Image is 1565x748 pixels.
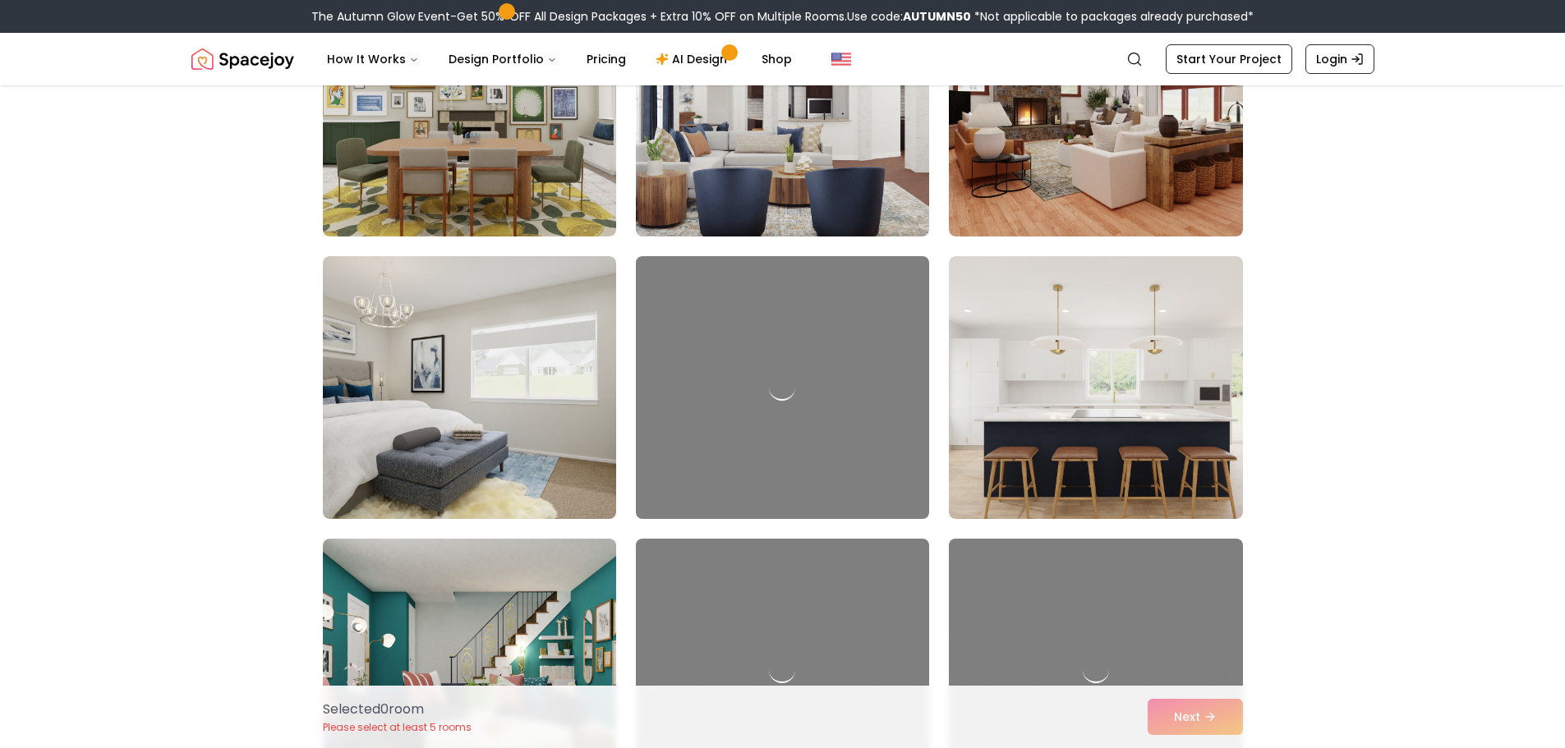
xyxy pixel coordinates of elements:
img: Room room-31 [323,256,616,519]
a: Shop [748,43,805,76]
p: Selected 0 room [323,700,472,719]
a: Start Your Project [1166,44,1292,74]
p: Please select at least 5 rooms [323,721,472,734]
span: Use code: [847,8,971,25]
b: AUTUMN50 [903,8,971,25]
a: Spacejoy [191,43,294,76]
nav: Main [314,43,805,76]
img: Room room-33 [949,256,1242,519]
img: United States [831,49,851,69]
nav: Global [191,33,1374,85]
img: Spacejoy Logo [191,43,294,76]
button: How It Works [314,43,432,76]
div: The Autumn Glow Event-Get 50% OFF All Design Packages + Extra 10% OFF on Multiple Rooms. [311,8,1254,25]
button: Design Portfolio [435,43,570,76]
a: Login [1305,44,1374,74]
span: *Not applicable to packages already purchased* [971,8,1254,25]
a: Pricing [573,43,639,76]
a: AI Design [642,43,745,76]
